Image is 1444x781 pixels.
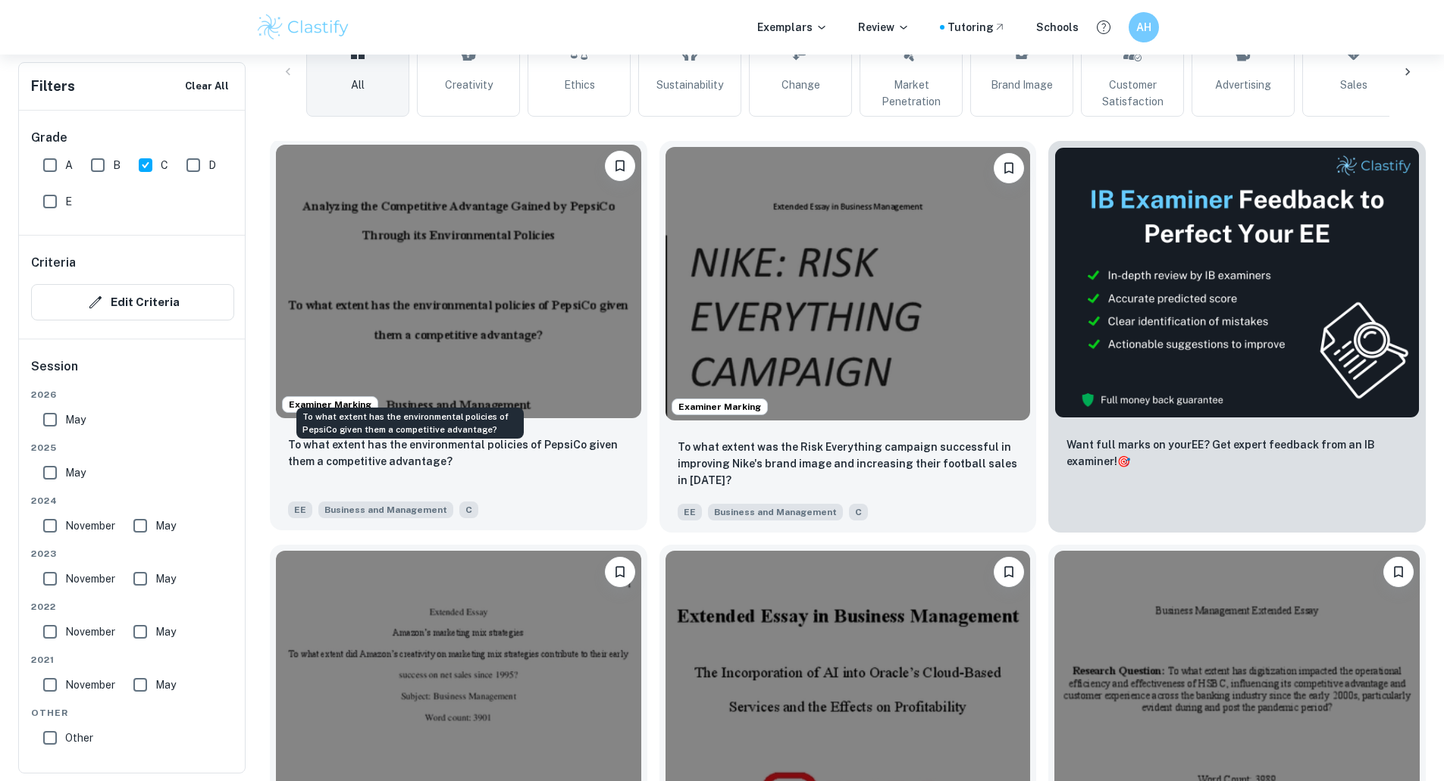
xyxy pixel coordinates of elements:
span: 2025 [31,441,234,455]
h6: AH [1135,19,1152,36]
span: Brand Image [991,77,1053,93]
h6: Grade [31,129,234,147]
span: E [65,193,72,210]
span: D [208,157,216,173]
span: 2026 [31,388,234,401]
span: 🎯 [1117,455,1130,467]
span: Sustainability [656,77,723,93]
span: All [351,77,365,93]
a: ThumbnailWant full marks on yourEE? Get expert feedback from an IB examiner! [1048,141,1426,533]
span: Other [31,706,234,720]
button: Bookmark [605,557,635,587]
p: To what extent was the Risk Everything campaign successful in improving Nike's brand image and in... [678,439,1019,489]
span: C [459,501,478,518]
button: Bookmark [994,557,1024,587]
span: 2022 [31,600,234,614]
span: November [65,570,115,587]
p: To what extent has the environmental policies of PepsiCo given them a competitive advantage? [288,436,629,470]
button: Bookmark [605,151,635,181]
div: To what extent has the environmental policies of PepsiCo given them a competitive advantage? [296,408,524,439]
span: Change [782,77,820,93]
span: Examiner Marking [672,400,767,414]
span: May [65,411,86,428]
span: C [161,157,168,173]
span: Customer Satisfaction [1088,77,1177,110]
span: May [65,464,86,481]
span: Other [65,729,93,746]
span: C [849,504,868,520]
span: May [155,676,176,693]
span: A [65,157,73,173]
span: May [155,623,176,640]
span: 2021 [31,653,234,667]
h6: Criteria [31,254,76,272]
span: Sales [1340,77,1367,93]
h6: Filters [31,76,75,97]
img: Thumbnail [1054,147,1420,418]
a: Examiner MarkingBookmarkTo what extent has the environmental policies of PepsiCo given them a com... [270,141,647,533]
button: Bookmark [994,153,1024,183]
button: Bookmark [1383,557,1414,587]
span: Business and Management [708,504,843,520]
a: Schools [1036,19,1079,36]
button: Help and Feedback [1091,14,1117,40]
button: Clear All [181,75,233,98]
span: 2023 [31,547,234,561]
p: Exemplars [757,19,828,36]
p: Want full marks on your EE ? Get expert feedback from an IB examiner! [1067,436,1408,470]
span: Examiner Marking [283,398,377,411]
span: November [65,517,115,534]
span: B [113,157,121,173]
span: Ethics [564,77,595,93]
button: AH [1129,12,1159,42]
p: Review [858,19,910,36]
span: November [65,623,115,640]
a: Tutoring [948,19,1006,36]
span: Business and Management [318,501,453,518]
img: Business and Management EE example thumbnail: To what extent was the Risk Everything c [666,147,1031,420]
span: November [65,676,115,693]
span: Creativity [445,77,493,93]
button: Edit Criteria [31,284,234,320]
span: EE [678,504,702,520]
span: Advertising [1215,77,1271,93]
h6: Session [31,358,234,388]
span: Market Penetration [866,77,956,110]
span: EE [288,501,312,518]
span: May [155,517,176,534]
img: Business and Management EE example thumbnail: To what extent has the environmental pol [276,145,641,418]
span: 2024 [31,494,234,508]
img: Clastify logo [255,12,352,42]
a: Examiner MarkingBookmarkTo what extent was the Risk Everything campaign successful in improving N... [659,141,1037,533]
span: May [155,570,176,587]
